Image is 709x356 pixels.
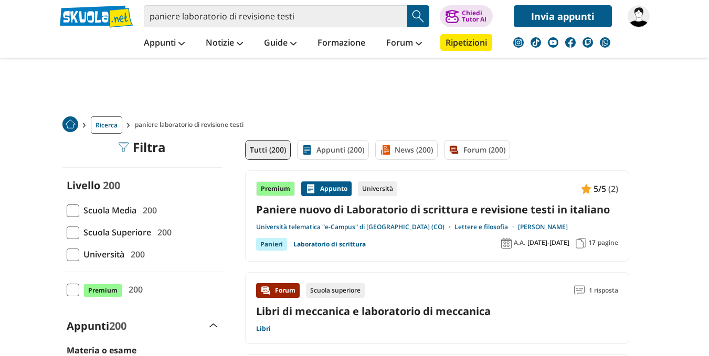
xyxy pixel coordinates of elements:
[118,142,129,153] img: Filtra filtri mobile
[109,319,126,333] span: 200
[454,223,518,231] a: Lettere e filosofia
[302,145,312,155] img: Appunti filtro contenuto
[103,178,120,192] span: 200
[260,285,271,296] img: Forum contenuto
[548,37,558,48] img: youtube
[598,239,618,247] span: pagine
[144,5,407,27] input: Cerca appunti, riassunti o versioni
[79,203,136,217] span: Scuola Media
[410,8,426,24] img: Cerca appunti, riassunti o versioni
[135,116,248,134] span: paniere laboratorio di revisione testi
[576,238,586,249] img: Pagine
[518,223,568,231] a: [PERSON_NAME]
[514,5,612,27] a: Invia appunti
[79,247,124,261] span: Università
[407,5,429,27] button: Search Button
[462,10,486,23] div: Chiedi Tutor AI
[153,225,172,239] span: 200
[256,223,454,231] a: Università telematica "e-Campus" di [GEOGRAPHIC_DATA] (CO)
[256,325,271,333] a: Libri
[297,140,369,160] a: Appunti (200)
[444,140,510,160] a: Forum (200)
[118,140,166,155] div: Filtra
[139,203,157,217] span: 200
[67,344,136,356] label: Materia o esame
[62,116,78,132] img: Home
[589,283,618,298] span: 1 risposta
[209,323,218,328] img: Apri e chiudi sezione
[449,145,459,155] img: Forum filtro contenuto
[531,37,541,48] img: tiktok
[501,238,512,249] img: Anno accademico
[256,202,618,217] a: Paniere nuovo di Laboratorio di scrittura e revisione testi in italiano
[440,34,492,51] a: Ripetizioni
[608,182,618,196] span: (2)
[124,283,143,296] span: 200
[306,283,365,298] div: Scuola superiore
[574,285,585,296] img: Commenti lettura
[588,239,596,247] span: 17
[375,140,438,160] a: News (200)
[583,37,593,48] img: twitch
[358,181,397,196] div: Università
[261,34,299,53] a: Guide
[440,5,493,27] button: ChiediTutor AI
[565,37,576,48] img: facebook
[600,37,610,48] img: WhatsApp
[527,239,569,247] span: [DATE]-[DATE]
[83,284,122,297] span: Premium
[67,319,126,333] label: Appunti
[67,178,100,192] label: Livello
[594,182,606,196] span: 5/5
[141,34,187,53] a: Appunti
[91,116,122,134] a: Ricerca
[384,34,425,53] a: Forum
[126,247,145,261] span: 200
[513,37,524,48] img: instagram
[315,34,368,53] a: Formazione
[380,145,390,155] img: News filtro contenuto
[514,239,525,247] span: A.A.
[305,184,316,194] img: Appunti contenuto
[256,238,287,251] div: Panieri
[301,181,352,196] div: Appunto
[256,181,295,196] div: Premium
[256,283,300,298] div: Forum
[628,5,650,27] img: snorrlx
[293,238,366,251] a: Laboratorio di scrittura
[203,34,246,53] a: Notizie
[79,225,151,239] span: Scuola Superiore
[256,304,491,318] a: Libri di meccanica e laboratorio di meccanica
[245,140,291,160] a: Tutti (200)
[62,116,78,134] a: Home
[581,184,591,194] img: Appunti contenuto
